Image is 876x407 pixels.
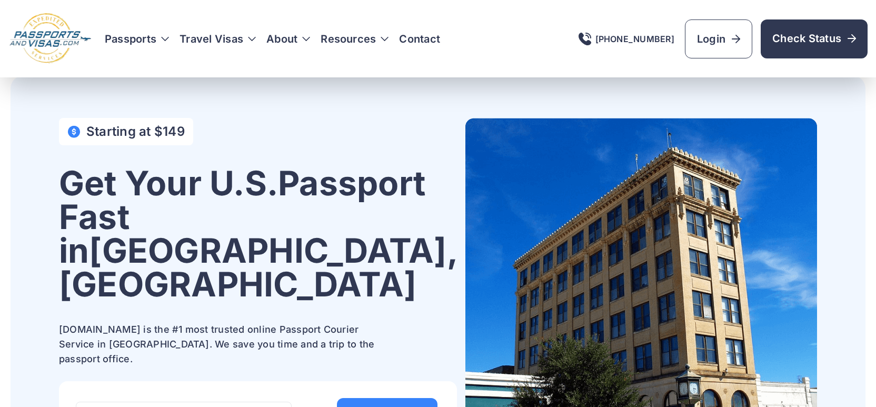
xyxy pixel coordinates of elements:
a: Contact [399,32,440,46]
h3: Passports [105,32,169,46]
h3: Resources [321,32,389,46]
span: Check Status [772,31,856,46]
p: [DOMAIN_NAME] is the #1 most trusted online Passport Courier Service in [GEOGRAPHIC_DATA]. We sav... [59,322,385,366]
h3: Travel Visas [180,32,256,46]
a: Login [685,19,752,58]
img: Logo [8,13,92,65]
a: [PHONE_NUMBER] [579,33,674,45]
a: Check Status [761,19,868,58]
a: About [266,32,297,46]
h1: Get Your U.S. Passport Fast in [GEOGRAPHIC_DATA], [GEOGRAPHIC_DATA] [59,166,457,301]
h4: Starting at $149 [86,124,185,139]
span: Login [697,32,740,46]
